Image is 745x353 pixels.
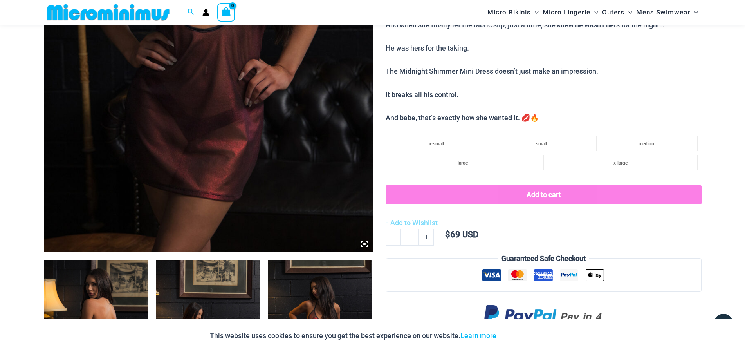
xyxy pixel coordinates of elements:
a: Mens SwimwearMenu ToggleMenu Toggle [634,2,700,22]
span: Menu Toggle [531,2,539,22]
li: x-small [386,136,487,151]
button: Add to cart [386,185,701,204]
nav: Site Navigation [484,1,702,24]
span: x-large [613,160,628,166]
legend: Guaranteed Safe Checkout [498,253,589,264]
a: - [386,229,400,245]
a: Micro LingerieMenu ToggleMenu Toggle [541,2,600,22]
a: View Shopping Cart, empty [217,3,235,21]
span: medium [639,141,655,147]
a: Learn more [460,331,496,340]
a: OutersMenu ToggleMenu Toggle [600,2,634,22]
a: Micro BikinisMenu ToggleMenu Toggle [485,2,541,22]
button: Accept [502,326,536,345]
li: large [386,155,539,170]
span: $ [445,230,450,239]
span: Outers [602,2,624,22]
bdi: 69 USD [445,230,478,239]
li: small [491,136,592,151]
li: x-large [543,155,697,170]
p: This website uses cookies to ensure you get the best experience on our website. [210,330,496,342]
span: small [536,141,547,147]
span: Menu Toggle [690,2,698,22]
span: large [458,160,468,166]
input: Product quantity [400,229,419,245]
span: Menu Toggle [590,2,598,22]
span: Mens Swimwear [636,2,690,22]
span: Add to Wishlist [390,219,438,227]
span: Micro Lingerie [543,2,590,22]
a: + [419,229,434,245]
span: x-small [429,141,444,147]
a: Account icon link [202,9,209,16]
a: Add to Wishlist [386,217,438,229]
a: Search icon link [188,7,195,17]
img: MM SHOP LOGO FLAT [44,4,173,21]
span: Menu Toggle [624,2,632,22]
span: Micro Bikinis [487,2,531,22]
li: medium [596,136,698,151]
